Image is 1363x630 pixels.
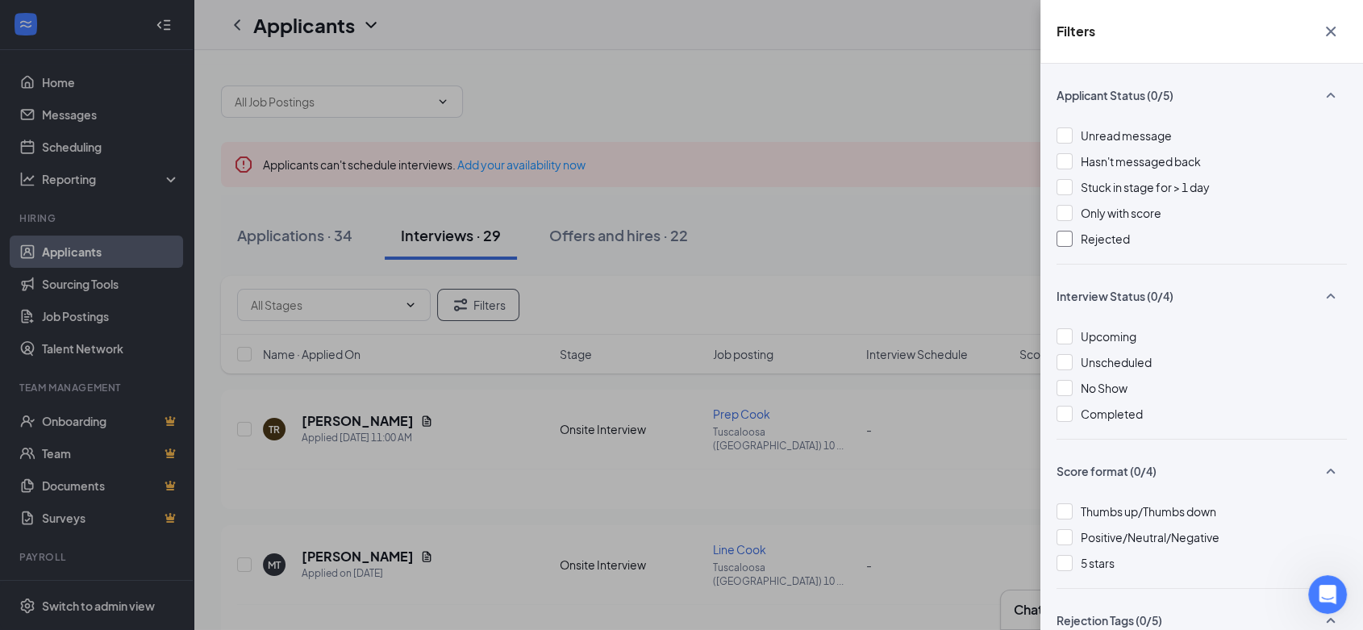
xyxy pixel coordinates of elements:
[277,500,302,526] button: Send a message…
[13,152,310,389] div: Erin says…
[1057,463,1157,479] span: Score format (0/4)
[77,507,90,519] button: Upload attachment
[1081,355,1152,369] span: Unscheduled
[1315,80,1347,111] button: SmallChevronUp
[1057,87,1173,103] span: Applicant Status (0/5)
[13,437,265,488] div: Could you please let me know what happens when you open the link?
[1321,611,1340,630] svg: SmallChevronUp
[252,6,283,37] button: Home
[26,161,252,257] div: Thank you, [PERSON_NAME]! Upon review, I see that you do not yet have availabilities in your cale...
[1081,329,1136,344] span: Upcoming
[1315,281,1347,311] button: SmallChevronUp
[107,389,310,424] div: Sorry. I'm not able to open link.
[182,114,297,130] div: Khadeshia. And yes.
[46,9,72,35] img: Profile image for Erin
[1321,286,1340,306] svg: SmallChevronUp
[1057,612,1162,628] span: Rejection Tags (0/5)
[1057,288,1173,304] span: Interview Status (0/4)
[14,473,309,500] textarea: Message…
[1081,407,1143,421] span: Completed
[1321,22,1340,41] svg: Cross
[120,398,297,415] div: Sorry. I'm not able to open link.
[78,20,194,36] p: Active in the last 15m
[1081,232,1130,246] span: Rejected
[1315,16,1347,47] button: Cross
[51,507,64,519] button: Gif picker
[169,104,310,140] div: Khadeshia. And yes.
[1081,530,1219,544] span: Positive/Neutral/Negative
[13,104,310,152] div: Tuscaloosa says…
[13,389,310,437] div: Tuscaloosa says…
[26,226,174,255] a: Adding Interview Availabilities
[87,55,235,89] a: Support Request
[13,152,265,376] div: Thank you, [PERSON_NAME]! Upon review, I see that you do not yet have availabilities in your cale...
[1081,556,1115,570] span: 5 stars
[26,447,252,478] div: Could you please let me know what happens when you open the link?
[1081,154,1201,169] span: Hasn't messaged back
[1081,206,1161,220] span: Only with score
[25,507,38,519] button: Emoji picker
[1081,381,1127,395] span: No Show
[1081,504,1216,519] span: Thumbs up/Thumbs down
[78,8,183,20] h1: [PERSON_NAME]
[1081,128,1172,143] span: Unread message
[283,6,312,35] div: Close
[10,6,41,37] button: go back
[122,65,221,78] span: Support Request
[13,437,310,524] div: Erin says…
[1321,461,1340,481] svg: SmallChevronUp
[1057,23,1095,40] h5: Filters
[1308,575,1347,614] iframe: Intercom live chat
[1321,86,1340,105] svg: SmallChevronUp
[1315,456,1347,486] button: SmallChevronUp
[1081,180,1210,194] span: Stuck in stage for > 1 day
